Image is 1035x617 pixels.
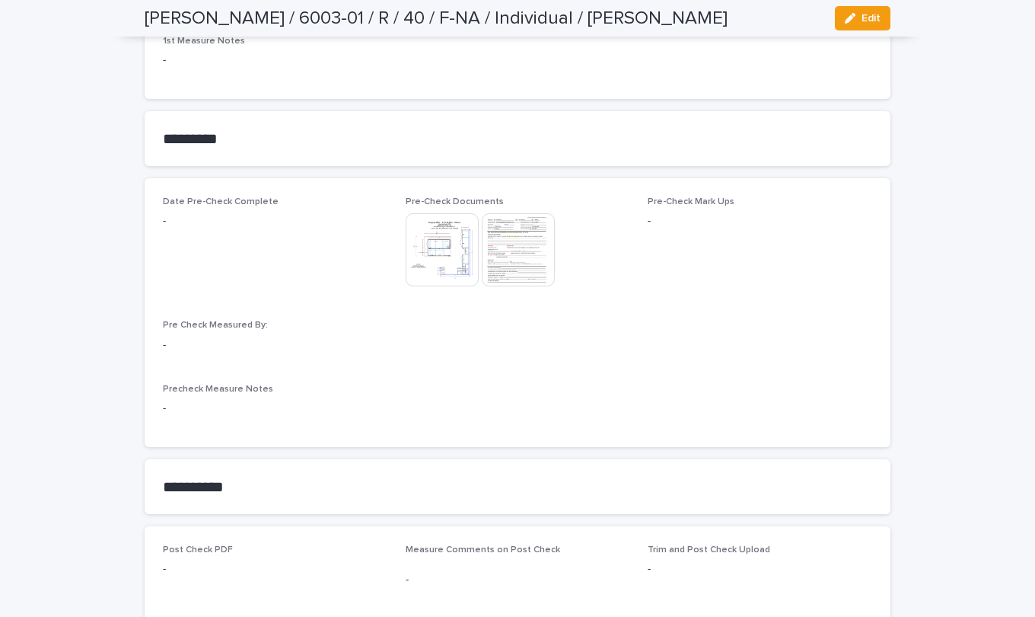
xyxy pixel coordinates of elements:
p: - [163,401,872,417]
span: Post Check PDF [163,545,233,555]
span: Trim and Post Check Upload [648,545,770,555]
span: Date Pre-Check Complete [163,197,279,206]
p: - [163,53,872,69]
p: - [163,213,387,229]
span: Pre Check Measured By: [163,321,268,330]
h2: [PERSON_NAME] / 6003-01 / R / 40 / F-NA / Individual / [PERSON_NAME] [145,8,728,30]
p: - [163,337,387,353]
p: - [648,213,872,229]
span: Measure Comments on Post Check [406,545,560,555]
span: Pre-Check Mark Ups [648,197,734,206]
span: Precheck Measure Notes [163,385,273,394]
p: - [406,572,630,588]
p: - [163,561,387,577]
span: 1st Measure Notes [163,37,245,46]
p: - [648,561,872,577]
span: Pre-Check Documents [406,197,504,206]
button: Edit [835,6,890,30]
span: Edit [861,13,881,24]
